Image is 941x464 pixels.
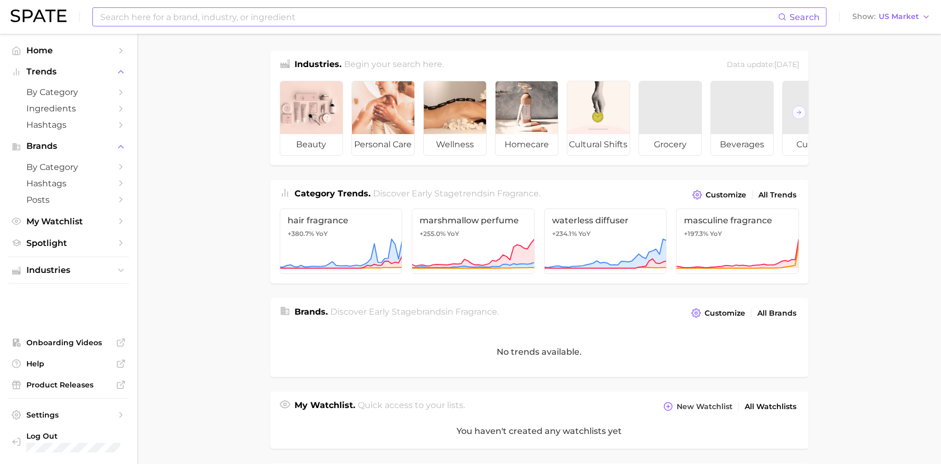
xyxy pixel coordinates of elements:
a: Log out. Currently logged in with e-mail julia.buonanno@dsm-firmenich.com. [8,428,129,456]
span: masculine fragrance [684,215,791,225]
h2: Begin your search here. [344,58,444,72]
div: You haven't created any watchlists yet [270,414,809,449]
a: culinary [782,81,845,156]
span: Product Releases [26,380,111,390]
h2: Quick access to your lists. [358,399,465,414]
span: cultural shifts [567,134,630,155]
a: by Category [8,84,129,100]
span: All Trends [758,191,796,200]
a: Posts [8,192,129,208]
a: homecare [495,81,558,156]
button: Trends [8,64,129,80]
span: wellness [424,134,486,155]
span: culinary [783,134,845,155]
a: All Brands [755,306,799,320]
span: personal care [352,134,414,155]
span: New Watchlist [677,402,733,411]
a: masculine fragrance+197.3% YoY [676,209,799,274]
span: Hashtags [26,120,111,130]
span: waterless diffuser [552,215,659,225]
a: Onboarding Videos [8,335,129,351]
span: All Brands [757,309,796,318]
button: Industries [8,262,129,278]
span: grocery [639,134,701,155]
a: beauty [280,81,343,156]
span: Brands . [294,307,328,317]
a: wellness [423,81,487,156]
span: Show [852,14,876,20]
span: US Market [879,14,919,20]
span: marshmallow perfume [420,215,527,225]
span: Category Trends . [294,188,370,198]
a: waterless diffuser+234.1% YoY [544,209,667,274]
h1: Industries. [294,58,341,72]
a: by Category [8,159,129,175]
a: My Watchlist [8,213,129,230]
span: Home [26,45,111,55]
a: Hashtags [8,117,129,133]
span: Help [26,359,111,368]
button: Customize [689,306,747,320]
button: Brands [8,138,129,154]
a: Help [8,356,129,372]
span: All Watchlists [745,402,796,411]
input: Search here for a brand, industry, or ingredient [99,8,778,26]
span: Settings [26,410,111,420]
a: All Trends [756,188,799,202]
span: YoY [710,230,722,238]
a: personal care [351,81,415,156]
span: beauty [280,134,343,155]
span: by Category [26,162,111,172]
a: hair fragrance+380.7% YoY [280,209,403,274]
span: YoY [447,230,459,238]
a: All Watchlists [742,400,799,414]
span: YoY [578,230,591,238]
a: beverages [710,81,774,156]
span: Posts [26,195,111,205]
a: Ingredients [8,100,129,117]
div: No trends available. [270,327,809,377]
span: Ingredients [26,103,111,113]
span: Brands [26,141,111,151]
div: Data update: [DATE] [727,58,799,72]
a: grocery [639,81,702,156]
span: +197.3% [684,230,708,238]
h1: My Watchlist. [294,399,355,414]
span: hair fragrance [288,215,395,225]
span: Customize [705,309,745,318]
span: homecare [496,134,558,155]
span: fragrance [497,188,539,198]
span: +255.0% [420,230,445,238]
span: Discover Early Stage trends in . [373,188,540,198]
span: Log Out [26,431,163,441]
a: Home [8,42,129,59]
span: My Watchlist [26,216,111,226]
span: Search [790,12,820,22]
span: +380.7% [288,230,314,238]
span: +234.1% [552,230,577,238]
a: Hashtags [8,175,129,192]
span: beverages [711,134,773,155]
span: Onboarding Videos [26,338,111,347]
span: Industries [26,266,111,275]
button: ShowUS Market [850,10,933,24]
a: Product Releases [8,377,129,393]
span: Spotlight [26,238,111,248]
button: Scroll Right [792,106,806,119]
span: Discover Early Stage brands in . [330,307,499,317]
a: marshmallow perfume+255.0% YoY [412,209,535,274]
span: YoY [316,230,328,238]
a: cultural shifts [567,81,630,156]
span: Hashtags [26,178,111,188]
span: by Category [26,87,111,97]
img: SPATE [11,10,66,22]
span: Trends [26,67,111,77]
span: fragrance [455,307,497,317]
button: Customize [690,187,748,202]
a: Spotlight [8,235,129,251]
a: Settings [8,407,129,423]
span: Customize [706,191,746,200]
button: New Watchlist [661,399,735,414]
